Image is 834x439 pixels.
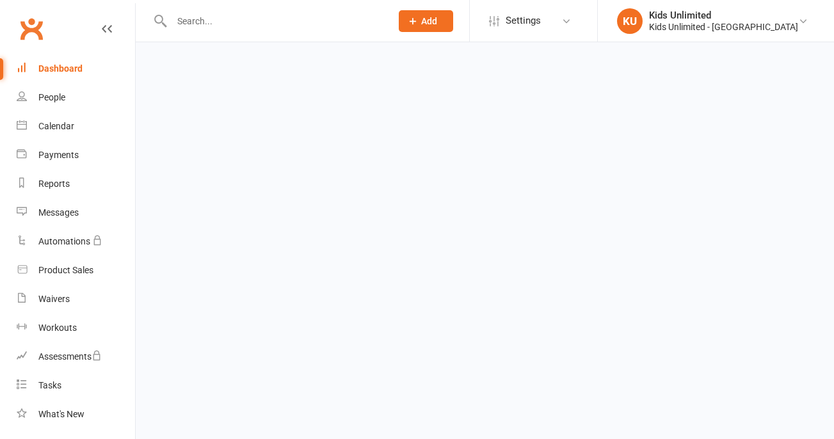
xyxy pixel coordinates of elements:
button: Add [399,10,453,32]
a: People [17,83,135,112]
a: Automations [17,227,135,256]
div: Calendar [38,121,74,131]
span: Add [421,16,437,26]
div: Workouts [38,323,77,333]
div: Tasks [38,380,61,390]
div: Reports [38,179,70,189]
a: Calendar [17,112,135,141]
a: Clubworx [15,13,47,45]
a: Assessments [17,342,135,371]
a: Messages [17,198,135,227]
span: Settings [506,6,541,35]
div: Messages [38,207,79,218]
a: Workouts [17,314,135,342]
div: KU [617,8,643,34]
div: Assessments [38,351,102,362]
div: People [38,92,65,102]
div: What's New [38,409,84,419]
div: Automations [38,236,90,246]
a: Product Sales [17,256,135,285]
a: Waivers [17,285,135,314]
div: Waivers [38,294,70,304]
a: Payments [17,141,135,170]
div: Dashboard [38,63,83,74]
div: Kids Unlimited [649,10,798,21]
div: Product Sales [38,265,93,275]
a: Dashboard [17,54,135,83]
a: What's New [17,400,135,429]
a: Tasks [17,371,135,400]
div: Payments [38,150,79,160]
a: Reports [17,170,135,198]
div: Kids Unlimited - [GEOGRAPHIC_DATA] [649,21,798,33]
input: Search... [168,12,382,30]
